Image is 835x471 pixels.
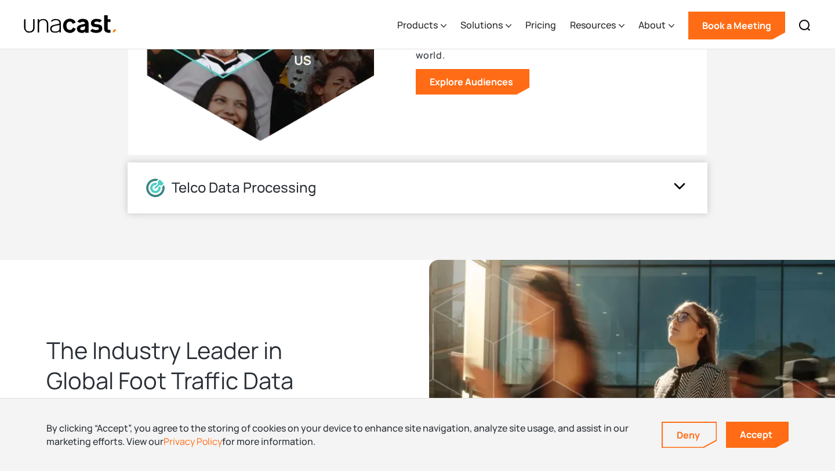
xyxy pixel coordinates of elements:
[525,2,556,49] a: Pricing
[46,422,644,448] div: By clicking “Accept”, you agree to the storing of cookies on your device to enhance site navigati...
[638,18,666,32] div: About
[688,12,785,39] a: Book a Meeting
[416,69,529,95] a: Explore Audiences
[172,179,316,196] div: Telco Data Processing
[460,18,503,32] div: Solutions
[46,335,348,396] h2: The Industry Leader in Global Foot Traffic Data
[23,15,118,35] a: home
[663,423,716,447] a: Deny
[146,179,165,197] img: Location Data Processing icon
[397,2,446,49] div: Products
[798,19,812,32] img: Search icon
[397,18,438,32] div: Products
[638,2,674,49] div: About
[164,435,222,448] a: Privacy Policy
[726,422,789,448] a: Accept
[570,18,616,32] div: Resources
[460,2,511,49] div: Solutions
[23,15,118,35] img: Unacast text logo
[570,2,625,49] div: Resources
